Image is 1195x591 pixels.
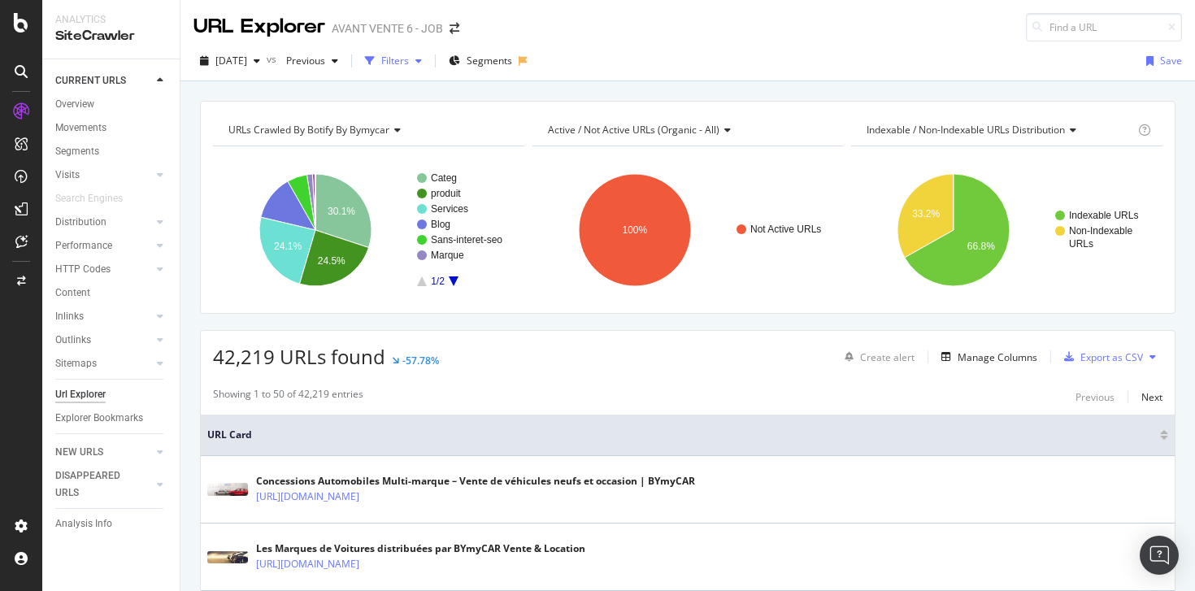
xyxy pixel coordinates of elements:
button: Segments [442,48,519,74]
div: Create alert [860,350,915,364]
div: A chart. [532,159,844,301]
a: Performance [55,237,152,254]
text: 1/2 [431,276,445,287]
span: Active / Not Active URLs (organic - all) [548,123,719,137]
a: Url Explorer [55,386,168,403]
button: Next [1141,387,1162,406]
div: Explorer Bookmarks [55,410,143,427]
div: Showing 1 to 50 of 42,219 entries [213,387,363,406]
button: Create alert [838,344,915,370]
button: Manage Columns [935,347,1037,367]
div: Performance [55,237,112,254]
a: Analysis Info [55,515,168,532]
a: Segments [55,143,168,160]
a: [URL][DOMAIN_NAME] [256,489,359,505]
span: URLs Crawled By Botify By bymycar [228,123,389,137]
img: main image [207,483,248,496]
a: Distribution [55,214,152,231]
text: Categ [431,172,457,184]
span: vs [267,52,280,66]
a: Movements [55,120,168,137]
text: 24.1% [274,241,302,252]
a: DISAPPEARED URLS [55,467,152,502]
button: [DATE] [193,48,267,74]
a: [URL][DOMAIN_NAME] [256,556,359,572]
a: Content [55,285,168,302]
a: Overview [55,96,168,113]
text: Not Active URLs [750,224,821,235]
text: Sans-interet-seo [431,234,502,246]
text: 33.2% [912,208,940,219]
a: Sitemaps [55,355,152,372]
span: Segments [467,54,512,67]
a: Search Engines [55,190,139,207]
div: -57.78% [402,354,439,367]
div: Overview [55,96,94,113]
div: HTTP Codes [55,261,111,278]
svg: A chart. [213,159,524,301]
div: Content [55,285,90,302]
div: Concessions Automobiles Multi-marque – Vente de véhicules neufs et occasion | BYmyCAR [256,474,695,489]
div: Segments [55,143,99,160]
div: Analysis Info [55,515,112,532]
div: NEW URLS [55,444,103,461]
div: Export as CSV [1080,350,1143,364]
text: produit [431,188,461,199]
img: main image [207,551,248,564]
a: CURRENT URLS [55,72,152,89]
text: URLs [1069,238,1093,250]
a: Explorer Bookmarks [55,410,168,427]
input: Find a URL [1026,13,1182,41]
h4: URLs Crawled By Botify By bymycar [225,117,510,143]
span: Previous [280,54,325,67]
span: 42,219 URLs found [213,343,385,370]
div: Save [1160,54,1182,67]
div: Filters [381,54,409,67]
text: Marque [431,250,464,261]
text: 30.1% [328,206,355,217]
div: CURRENT URLS [55,72,126,89]
div: Manage Columns [958,350,1037,364]
div: Les Marques de Voitures distribuées par BYmyCAR Vente & Location [256,541,585,556]
div: Movements [55,120,106,137]
a: Visits [55,167,152,184]
text: Blog [431,219,450,230]
div: Sitemaps [55,355,97,372]
div: Open Intercom Messenger [1140,536,1179,575]
div: Url Explorer [55,386,106,403]
div: SiteCrawler [55,27,167,46]
button: Previous [280,48,345,74]
div: Visits [55,167,80,184]
text: 66.8% [967,241,995,252]
span: Indexable / Non-Indexable URLs distribution [867,123,1065,137]
span: 2025 Sep. 9th [215,54,247,67]
text: Non-Indexable [1069,225,1132,237]
a: Inlinks [55,308,152,325]
a: HTTP Codes [55,261,152,278]
span: URL Card [207,428,1156,442]
div: Search Engines [55,190,123,207]
div: Inlinks [55,308,84,325]
div: Next [1141,390,1162,404]
div: DISAPPEARED URLS [55,467,137,502]
div: Previous [1075,390,1115,404]
text: Services [431,203,468,215]
div: Outlinks [55,332,91,349]
div: arrow-right-arrow-left [450,23,459,34]
h4: Indexable / Non-Indexable URLs Distribution [863,117,1135,143]
div: AVANT VENTE 6 - JOB [332,20,443,37]
svg: A chart. [851,159,1162,301]
div: Analytics [55,13,167,27]
button: Export as CSV [1058,344,1143,370]
text: Indexable URLs [1069,210,1138,221]
h4: Active / Not Active URLs [545,117,829,143]
div: Distribution [55,214,106,231]
button: Save [1140,48,1182,74]
a: NEW URLS [55,444,152,461]
text: 100% [622,224,647,236]
text: 24.5% [318,255,345,267]
div: URL Explorer [193,13,325,41]
button: Previous [1075,387,1115,406]
a: Outlinks [55,332,152,349]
